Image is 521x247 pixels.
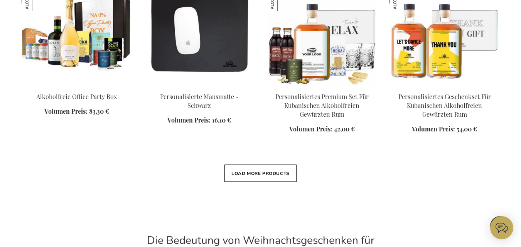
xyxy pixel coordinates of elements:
a: Personalisiertes Premium Set Für Kubanischen Alkoholfreien Gewürzten Rum [275,92,369,118]
a: Personalised Leather Mouse Pad - Black [144,82,255,90]
span: 16,10 € [212,116,231,124]
a: Personalisierte Mausmatte - Schwarz [160,92,239,109]
a: Volumen Preis: 16,10 € [167,116,231,125]
a: Volumen Preis: 42,00 € [289,125,355,134]
button: Load More Products [224,165,297,182]
span: 42,00 € [334,125,355,133]
a: Personalised Non-Alcoholic Cuban Spiced Rum Premium Set Personalisiertes Premium Set Für Kubanisc... [267,82,377,90]
span: Volumen Preis: [167,116,211,124]
a: Personalisiertes Geschenkset Für Kubanischen Alkoholfreien Gewürzten Rum Personalisiertes Geschen... [389,82,500,90]
span: Volumen Preis: [412,125,455,133]
span: Volumen Preis: [44,107,88,115]
iframe: belco-activator-frame [490,216,513,239]
span: Volumen Preis: [289,125,332,133]
a: Volumen Preis: 54,00 € [412,125,477,134]
a: Alkoholfreie Office Party Box [36,92,117,101]
a: Personalisiertes Geschenkset Für Kubanischen Alkoholfreien Gewürzten Rum [398,92,491,118]
a: Non-Alcoholic Office Party Box Alkoholfreie Office Party Box [22,82,132,90]
span: 83,30 € [89,107,109,115]
a: Volumen Preis: 83,30 € [44,107,109,116]
span: 54,00 € [457,125,477,133]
